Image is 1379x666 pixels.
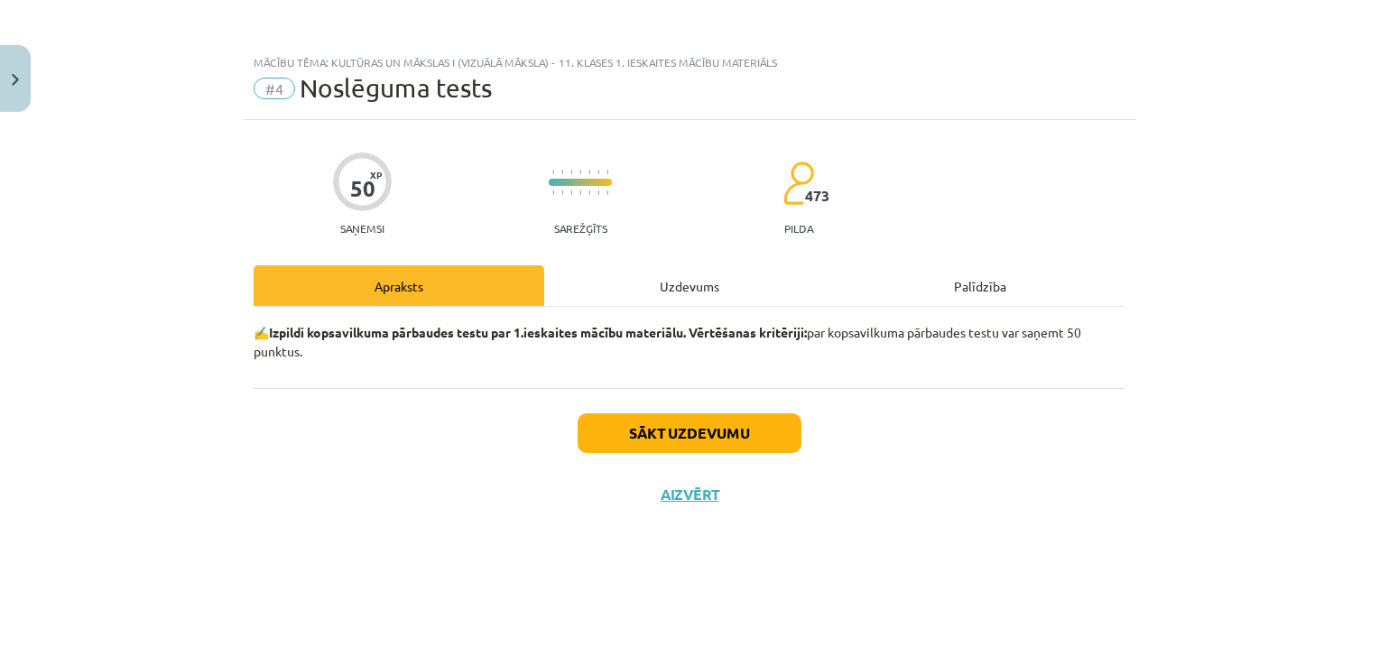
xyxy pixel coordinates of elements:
div: Apraksts [254,265,544,306]
div: Mācību tēma: Kultūras un mākslas i (vizuālā māksla) - 11. klases 1. ieskaites mācību materiāls [254,56,1125,69]
div: 50 [350,176,375,201]
img: icon-short-line-57e1e144782c952c97e751825c79c345078a6d821885a25fce030b3d8c18986b.svg [597,170,599,174]
img: icon-short-line-57e1e144782c952c97e751825c79c345078a6d821885a25fce030b3d8c18986b.svg [552,190,554,195]
div: Uzdevums [544,265,835,306]
span: 473 [805,188,829,204]
div: Palīdzība [835,265,1125,306]
span: Noslēguma tests [300,73,492,103]
img: students-c634bb4e5e11cddfef0936a35e636f08e4e9abd3cc4e673bd6f9a4125e45ecb1.svg [782,161,814,206]
p: Saņemsi [333,222,392,235]
img: icon-short-line-57e1e144782c952c97e751825c79c345078a6d821885a25fce030b3d8c18986b.svg [606,170,608,174]
img: icon-short-line-57e1e144782c952c97e751825c79c345078a6d821885a25fce030b3d8c18986b.svg [561,190,563,195]
span: #4 [254,78,295,99]
img: icon-short-line-57e1e144782c952c97e751825c79c345078a6d821885a25fce030b3d8c18986b.svg [570,170,572,174]
p: ✍️ par kopsavilkuma pārbaudes testu var saņemt 50 punktus. [254,323,1125,361]
img: icon-short-line-57e1e144782c952c97e751825c79c345078a6d821885a25fce030b3d8c18986b.svg [597,190,599,195]
img: icon-short-line-57e1e144782c952c97e751825c79c345078a6d821885a25fce030b3d8c18986b.svg [552,170,554,174]
button: Aizvērt [655,486,724,504]
img: icon-short-line-57e1e144782c952c97e751825c79c345078a6d821885a25fce030b3d8c18986b.svg [561,170,563,174]
img: icon-close-lesson-0947bae3869378f0d4975bcd49f059093ad1ed9edebbc8119c70593378902aed.svg [12,74,19,86]
img: icon-short-line-57e1e144782c952c97e751825c79c345078a6d821885a25fce030b3d8c18986b.svg [579,170,581,174]
p: Sarežģīts [554,222,607,235]
img: icon-short-line-57e1e144782c952c97e751825c79c345078a6d821885a25fce030b3d8c18986b.svg [570,190,572,195]
img: icon-short-line-57e1e144782c952c97e751825c79c345078a6d821885a25fce030b3d8c18986b.svg [588,190,590,195]
img: icon-short-line-57e1e144782c952c97e751825c79c345078a6d821885a25fce030b3d8c18986b.svg [606,190,608,195]
b: Izpildi kopsavilkuma pārbaudes testu par 1.ieskaites mācību materiālu. Vērtēšanas kritēriji: [269,324,807,340]
p: pilda [784,222,813,235]
button: Sākt uzdevumu [578,413,801,453]
img: icon-short-line-57e1e144782c952c97e751825c79c345078a6d821885a25fce030b3d8c18986b.svg [579,190,581,195]
span: XP [370,170,382,180]
img: icon-short-line-57e1e144782c952c97e751825c79c345078a6d821885a25fce030b3d8c18986b.svg [588,170,590,174]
